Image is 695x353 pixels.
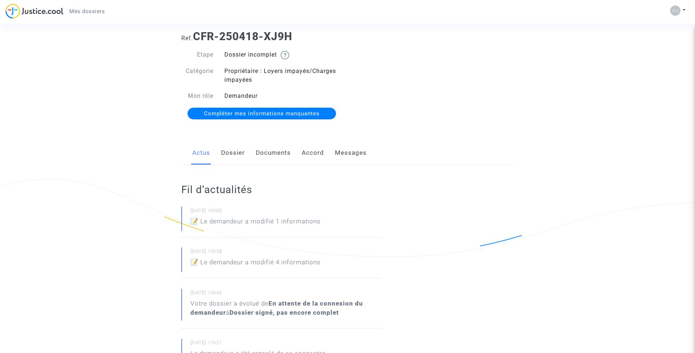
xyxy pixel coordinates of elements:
[302,141,324,165] a: Accord
[5,4,63,19] img: jc-logo.svg
[181,35,193,42] span: Ref.
[256,141,291,165] a: Documents
[190,300,363,316] b: En attente de la connexion du demandeur
[221,141,245,165] a: Dossier
[63,6,111,17] a: Mes dossiers
[190,207,381,217] small: [DATE] 16h00
[219,92,348,100] div: Demandeur
[69,8,105,15] span: Mes dossiers
[670,5,680,16] img: 0ed8559cce9a9e726006853d651ebc6b
[204,110,320,117] span: Compléter mes informations manquantes
[190,248,381,258] small: [DATE] 15h58
[190,217,321,230] p: 📝 Le demandeur a modifié 1 informations
[176,92,219,100] div: Mon rôle
[193,30,292,43] b: CFR-250418-XJ9H
[192,141,210,165] a: Actus
[176,67,219,84] div: Catégorie
[190,299,381,317] div: Votre dossier a évolué de à
[190,258,321,270] p: 📝 Le demandeur a modifié 4 informations
[229,309,339,316] b: Dossier signé, pas encore complet
[190,289,381,299] small: [DATE] 15h42
[219,50,348,60] div: Dossier incomplet
[181,183,381,196] h2: Fil d’actualités
[190,339,381,349] small: [DATE] 17h21
[176,50,219,60] div: Etape
[335,141,367,165] a: Messages
[219,67,348,84] div: Propriétaire : Loyers impayés/Charges impayées
[281,51,289,60] img: help.svg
